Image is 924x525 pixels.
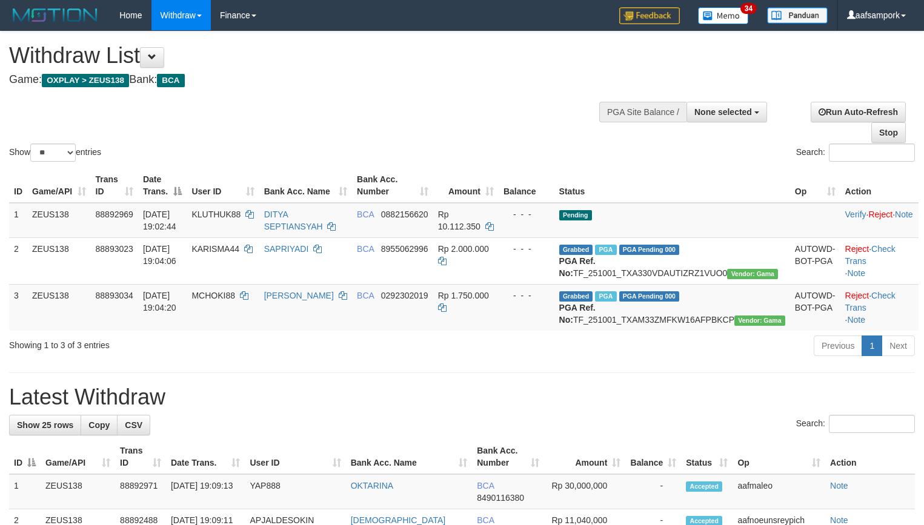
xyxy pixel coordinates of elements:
span: Grabbed [559,291,593,302]
td: AUTOWD-BOT-PGA [790,237,840,284]
a: Note [847,268,865,278]
h4: Game: Bank: [9,74,604,86]
td: ZEUS138 [27,237,91,284]
a: Show 25 rows [9,415,81,435]
label: Search: [796,144,915,162]
a: Note [895,210,913,219]
span: [DATE] 19:04:06 [143,244,176,266]
span: 34 [740,3,757,14]
span: Grabbed [559,245,593,255]
span: BCA [477,481,494,490]
a: Reject [845,291,869,300]
a: Note [847,315,865,325]
th: Status [554,168,790,203]
b: PGA Ref. No: [559,303,596,325]
span: Copy [88,420,110,430]
td: AUTOWD-BOT-PGA [790,284,840,331]
td: 2 [9,237,27,284]
span: MCHOKI88 [191,291,235,300]
a: OKTARINA [351,481,394,490]
span: KLUTHUK88 [191,210,241,219]
th: Bank Acc. Number: activate to sort column ascending [352,168,433,203]
span: KARISMA44 [191,244,239,254]
span: Pending [559,210,592,220]
b: PGA Ref. No: [559,256,596,278]
span: Copy 8955062996 to clipboard [381,244,428,254]
a: Copy [81,415,118,435]
span: Accepted [686,481,722,492]
span: Rp 10.112.350 [438,210,480,231]
div: Showing 1 to 3 of 3 entries [9,334,376,351]
a: Run Auto-Refresh [811,102,906,122]
span: Marked by aafnoeunsreypich [595,245,616,255]
a: Reject [845,244,869,254]
a: Note [830,481,848,490]
th: Amount: activate to sort column ascending [544,440,625,474]
span: Vendor URL: https://trx31.1velocity.biz [734,315,785,326]
div: - - - [504,243,550,255]
label: Search: [796,415,915,433]
span: Copy 0292302019 to clipboard [381,291,428,300]
span: BCA [357,244,374,254]
span: Vendor URL: https://trx31.1velocity.biz [727,269,778,279]
span: BCA [157,74,184,87]
td: [DATE] 19:09:13 [166,474,245,509]
th: Op: activate to sort column ascending [790,168,840,203]
td: YAP888 [245,474,345,509]
input: Search: [829,144,915,162]
td: aafmaleo [733,474,825,509]
div: - - - [504,208,550,220]
button: None selected [686,102,767,122]
td: 1 [9,203,27,238]
span: Rp 1.750.000 [438,291,489,300]
td: 88892971 [115,474,166,509]
span: Copy 0882156620 to clipboard [381,210,428,219]
th: ID: activate to sort column descending [9,440,41,474]
th: Game/API: activate to sort column ascending [41,440,115,474]
td: Rp 30,000,000 [544,474,625,509]
span: BCA [357,291,374,300]
th: Status: activate to sort column ascending [681,440,733,474]
th: Bank Acc. Name: activate to sort column ascending [346,440,473,474]
td: 3 [9,284,27,331]
span: OXPLAY > ZEUS138 [42,74,129,87]
a: Note [830,515,848,525]
img: Button%20Memo.svg [698,7,749,24]
span: CSV [125,420,142,430]
div: PGA Site Balance / [599,102,686,122]
a: 1 [862,335,882,356]
th: User ID: activate to sort column ascending [187,168,259,203]
img: Feedback.jpg [619,7,680,24]
span: BCA [477,515,494,525]
th: Bank Acc. Name: activate to sort column ascending [259,168,352,203]
span: Rp 2.000.000 [438,244,489,254]
th: Trans ID: activate to sort column ascending [115,440,166,474]
span: Show 25 rows [17,420,73,430]
th: Date Trans.: activate to sort column descending [138,168,187,203]
span: BCA [357,210,374,219]
a: Check Trans [845,291,896,312]
a: Check Trans [845,244,896,266]
a: Next [882,335,915,356]
span: PGA Pending [619,291,680,302]
a: CSV [117,415,150,435]
img: panduan.png [767,7,828,24]
th: Amount: activate to sort column ascending [433,168,499,203]
a: SAPRIYADI [264,244,309,254]
td: ZEUS138 [27,203,91,238]
span: 88892969 [96,210,133,219]
div: - - - [504,289,550,302]
img: MOTION_logo.png [9,6,101,24]
a: DITYA SEPTIANSYAH [264,210,323,231]
span: Copy 8490116380 to clipboard [477,493,524,503]
td: · · [840,237,919,284]
td: 1 [9,474,41,509]
td: TF_251001_TXAM33ZMFKW16AFPBKCP [554,284,790,331]
span: None selected [694,107,752,117]
input: Search: [829,415,915,433]
span: PGA Pending [619,245,680,255]
th: Balance: activate to sort column ascending [625,440,681,474]
th: Action [825,440,915,474]
span: 88893034 [96,291,133,300]
th: User ID: activate to sort column ascending [245,440,345,474]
